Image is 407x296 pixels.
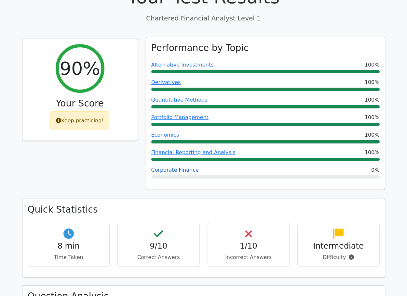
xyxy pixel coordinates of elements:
[33,241,104,251] h4: 8 min
[303,253,374,261] p: Difficulty
[151,79,181,85] a: Derivatives
[365,149,380,156] span: 100%
[123,253,194,261] p: Correct Answers
[303,241,374,251] h4: Intermediate
[33,253,104,261] p: Time Taken
[151,97,208,103] a: Quantitative Methods
[123,241,194,251] h4: 9/10
[151,132,179,138] a: Economics
[60,57,100,79] h2: 90%
[28,204,380,215] h3: Quick Statistics
[365,131,380,139] span: 100%
[28,98,132,109] h3: Your Score
[151,62,214,68] a: Alternative Investments
[151,149,236,155] a: Financial Reporting and Analysis
[151,167,199,173] a: Corporate Finance
[213,241,284,251] h4: 1/10
[365,79,380,86] span: 100%
[371,166,379,174] span: 0%
[213,253,284,261] p: Incorrect Answers
[151,43,249,54] h3: Performance by Topic
[151,114,209,120] a: Portfolio Management
[365,114,380,121] span: 100%
[50,111,109,130] div: Keep practicing!
[22,13,385,23] p: Chartered Financial Analyst Level 1
[365,96,380,104] span: 100%
[365,61,380,69] span: 100%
